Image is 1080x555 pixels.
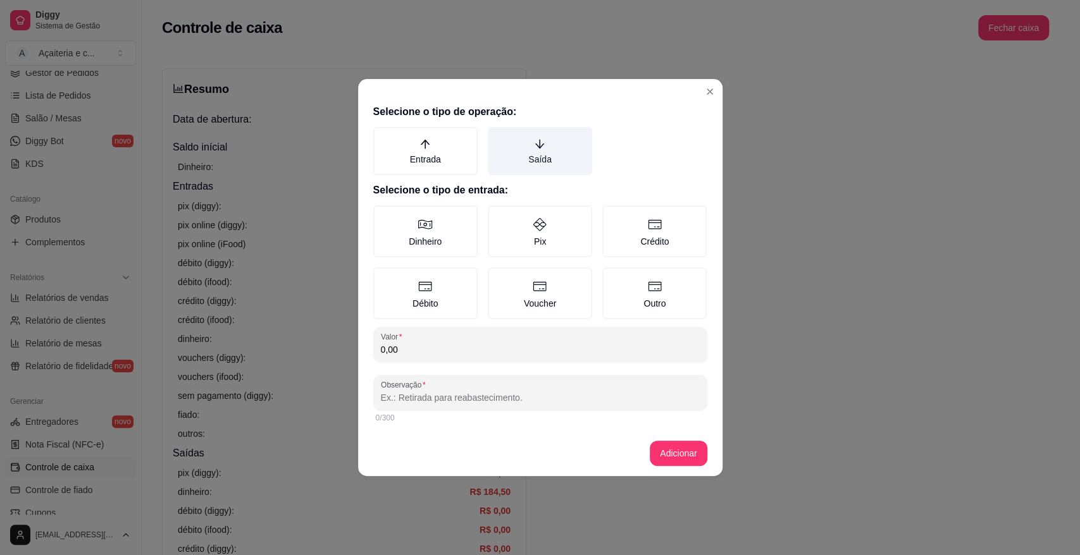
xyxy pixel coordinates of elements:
[650,441,707,466] button: Adicionar
[373,205,478,257] label: Dinheiro
[700,82,720,102] button: Close
[602,267,707,319] label: Outro
[373,127,478,175] label: Entrada
[381,331,406,342] label: Valor
[381,391,700,404] input: Observação
[381,343,700,356] input: Valor
[373,104,707,119] h2: Selecione o tipo de operação:
[488,127,592,175] label: Saída
[376,413,705,423] div: 0/300
[381,379,430,390] label: Observação
[419,138,431,150] span: arrow-up
[488,205,592,257] label: Pix
[602,205,707,257] label: Crédito
[373,183,707,198] h2: Selecione o tipo de entrada:
[534,138,545,150] span: arrow-down
[373,267,478,319] label: Débito
[488,267,592,319] label: Voucher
